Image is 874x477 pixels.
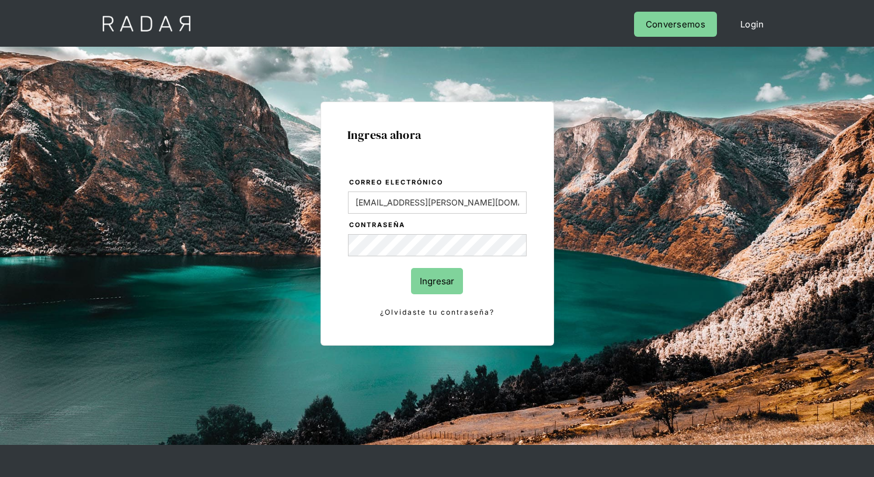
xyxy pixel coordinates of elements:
[411,268,463,294] input: Ingresar
[348,192,527,214] input: bruce@wayne.com
[349,177,527,189] label: Correo electrónico
[347,128,527,141] h1: Ingresa ahora
[729,12,776,37] a: Login
[347,176,527,319] form: Login Form
[349,220,527,231] label: Contraseña
[634,12,717,37] a: Conversemos
[348,306,527,319] a: ¿Olvidaste tu contraseña?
